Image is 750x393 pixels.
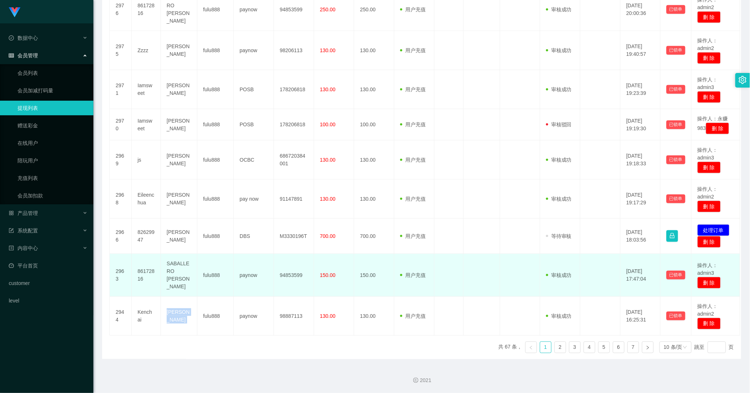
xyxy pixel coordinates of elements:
td: fulu888 [197,219,234,254]
td: js [132,140,161,180]
td: paynow [234,254,274,297]
span: 产品管理 [9,210,38,216]
button: 已锁单 [666,120,685,129]
td: OCBC [234,140,274,180]
button: 删 除 [697,91,721,103]
td: 98206113 [274,31,314,70]
td: DBS [234,219,274,254]
a: 3 [569,342,580,353]
td: 94853599 [274,254,314,297]
td: 2968 [110,180,132,219]
i: 图标: setting [739,76,747,84]
td: 2966 [110,219,132,254]
span: 审核驳回 [546,122,572,127]
td: [DATE] 18:03:56 [621,219,661,254]
button: 处理订单 [697,224,730,236]
td: 130.00 [354,180,394,219]
span: 用户充值 [400,86,426,92]
i: 图标: table [9,53,14,58]
td: [PERSON_NAME] [161,180,197,219]
td: fulu888 [197,70,234,109]
span: 用户充值 [400,196,426,202]
button: 已锁单 [666,46,685,55]
a: 会员加减打码量 [18,83,88,98]
td: POSB [234,109,274,140]
span: 操作人：admin3 [697,262,718,276]
td: 178206818 [274,109,314,140]
span: 130.00 [320,86,336,92]
span: 用户充值 [400,272,426,278]
td: Iamsweet [132,70,161,109]
td: paynow [234,297,274,336]
td: 130.00 [354,70,394,109]
td: 2963 [110,254,132,297]
span: 150.00 [320,272,336,278]
button: 已锁单 [666,271,685,280]
span: 操作人：admin2 [697,186,718,200]
td: [DATE] 19:40:57 [621,31,661,70]
td: Iamsweet [132,109,161,140]
span: 操作人：永赚983 [697,116,728,131]
li: 6 [613,342,625,353]
td: [DATE] 16:25:31 [621,297,661,336]
span: 用户充值 [400,47,426,53]
li: 4 [584,342,595,353]
td: [PERSON_NAME] [161,219,197,254]
i: 图标: check-circle-o [9,35,14,41]
td: 130.00 [354,140,394,180]
span: 操作人：admin2 [697,303,718,317]
li: 5 [598,342,610,353]
div: 2021 [99,377,744,384]
span: 审核成功 [546,313,572,319]
button: 删 除 [697,277,721,289]
td: [PERSON_NAME] [161,31,197,70]
i: 图标: left [529,346,533,350]
li: 1 [540,342,552,353]
button: 删 除 [706,123,729,134]
td: 2975 [110,31,132,70]
span: 130.00 [320,157,336,163]
li: 7 [627,342,639,353]
li: 下一页 [642,342,654,353]
button: 已锁单 [666,155,685,164]
span: 130.00 [320,313,336,319]
a: 6 [613,342,624,353]
i: 图标: profile [9,246,14,251]
td: 98887113 [274,297,314,336]
td: 2971 [110,70,132,109]
span: 用户充值 [400,233,426,239]
span: 审核成功 [546,86,572,92]
a: 充值列表 [18,171,88,185]
td: [PERSON_NAME] [161,297,197,336]
td: Eileenchua [132,180,161,219]
td: fulu888 [197,140,234,180]
td: fulu888 [197,254,234,297]
td: [PERSON_NAME] [161,140,197,180]
td: [DATE] 17:47:04 [621,254,661,297]
td: pay now [234,180,274,219]
span: 内容中心 [9,245,38,251]
span: 130.00 [320,196,336,202]
li: 3 [569,342,581,353]
td: [DATE] 19:18:33 [621,140,661,180]
span: 100.00 [320,122,336,127]
td: 130.00 [354,297,394,336]
td: 86172816 [132,254,161,297]
span: 会员管理 [9,53,38,58]
td: 82629947 [132,219,161,254]
td: 100.00 [354,109,394,140]
td: [PERSON_NAME] [161,109,197,140]
td: fulu888 [197,180,234,219]
img: logo.9652507e.png [9,7,20,18]
td: [DATE] 19:19:30 [621,109,661,140]
td: 91147891 [274,180,314,219]
a: 在线用户 [18,136,88,150]
td: [DATE] 19:23:39 [621,70,661,109]
a: 7 [628,342,639,353]
div: 10 条/页 [664,342,683,353]
span: 审核成功 [546,272,572,278]
i: 图标: form [9,228,14,233]
td: fulu888 [197,297,234,336]
td: Kenchai [132,297,161,336]
a: 陪玩用户 [18,153,88,168]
